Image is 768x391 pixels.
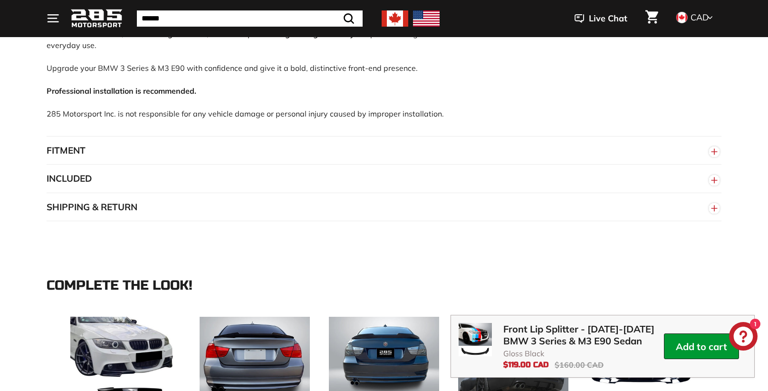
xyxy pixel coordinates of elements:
[562,7,640,30] button: Live Chat
[47,5,721,136] div: Elevate the look of your with the ABS Gloss Black from 285 Motorsport—displaying a . Crafted from...
[664,333,739,359] button: Add to cart
[676,341,727,352] button-content: Add to cart
[726,322,760,353] inbox-online-store-chat: Shopify online store chat
[47,165,721,193] button: INCLUDED
[47,86,196,96] strong: Professional installation is recommended.
[47,278,721,293] div: Complete the look!
[691,12,709,23] span: CAD
[503,323,664,347] span: Front Lip Splitter - [DATE]-[DATE] BMW 3 Series & M3 E90 Sedan
[503,349,664,358] span: Gloss Black
[589,12,627,25] span: Live Chat
[70,8,123,30] img: Logo_285_Motorsport_areodynamics_components
[459,323,492,356] img: Front Lip Splitter - 2006-2011 BMW 3 Series & M3 E90 Sedan
[555,360,604,370] span: $160.00 CAD
[137,10,363,27] input: Search
[640,2,664,35] a: Cart
[503,360,549,369] span: $119.00 CAD
[47,193,721,222] button: SHIPPING & RETURN
[47,137,721,165] button: FITMENT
